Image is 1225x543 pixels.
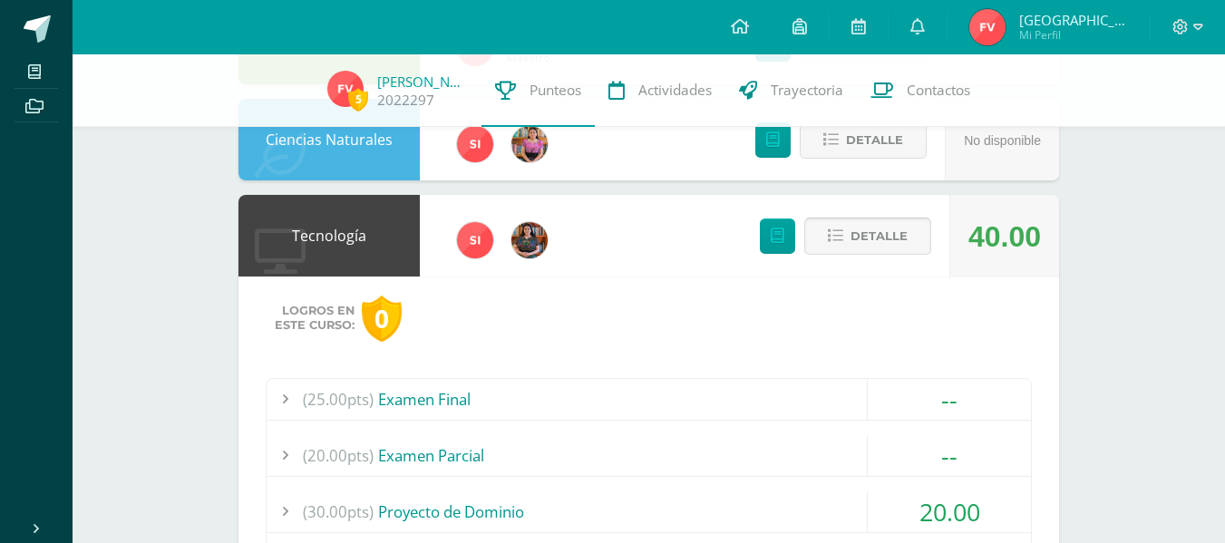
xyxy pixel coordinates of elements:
[771,81,843,100] span: Trayectoria
[530,81,581,100] span: Punteos
[267,491,1031,532] div: Proyecto de Dominio
[638,81,712,100] span: Actividades
[511,222,548,258] img: 60a759e8b02ec95d430434cf0c0a55c7.png
[1019,11,1128,29] span: [GEOGRAPHIC_DATA]
[969,9,1006,45] img: 6495a5ec7aeeed389f61bcc63171547b.png
[362,296,402,342] div: 0
[846,123,903,157] span: Detalle
[868,379,1031,420] div: --
[964,133,1041,148] span: No disponible
[303,435,374,476] span: (20.00pts)
[857,54,984,127] a: Contactos
[275,304,355,333] span: Logros en este curso:
[868,435,1031,476] div: --
[267,379,1031,420] div: Examen Final
[1019,27,1128,43] span: Mi Perfil
[868,491,1031,532] div: 20.00
[800,121,927,159] button: Detalle
[238,99,420,180] div: Ciencias Naturales
[725,54,857,127] a: Trayectoria
[303,491,374,532] span: (30.00pts)
[348,88,368,111] span: 5
[481,54,595,127] a: Punteos
[595,54,725,127] a: Actividades
[303,379,374,420] span: (25.00pts)
[457,222,493,258] img: 1e3c7f018e896ee8adc7065031dce62a.png
[907,81,970,100] span: Contactos
[968,196,1041,277] div: 40.00
[511,126,548,162] img: e8319d1de0642b858999b202df7e829e.png
[851,219,908,253] span: Detalle
[267,435,1031,476] div: Examen Parcial
[804,218,931,255] button: Detalle
[377,91,434,110] a: 2022297
[457,126,493,162] img: 1e3c7f018e896ee8adc7065031dce62a.png
[377,73,468,91] a: [PERSON_NAME]
[238,195,420,276] div: Tecnología
[327,71,364,107] img: 6495a5ec7aeeed389f61bcc63171547b.png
